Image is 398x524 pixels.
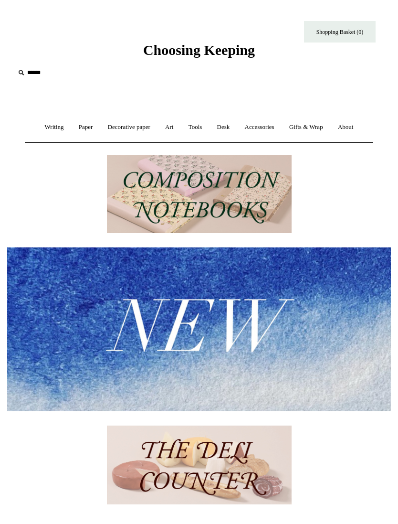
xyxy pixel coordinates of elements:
a: Decorative paper [101,115,157,140]
a: Accessories [238,115,281,140]
a: Choosing Keeping [143,50,255,56]
img: 202302 Composition ledgers.jpg__PID:69722ee6-fa44-49dd-a067-31375e5d54ec [107,155,292,234]
a: Gifts & Wrap [283,115,330,140]
a: Desk [210,115,237,140]
a: Tools [182,115,209,140]
a: About [331,115,360,140]
a: Paper [72,115,100,140]
a: Writing [38,115,71,140]
img: The Deli Counter [107,426,292,504]
span: Choosing Keeping [143,42,255,58]
img: New.jpg__PID:f73bdf93-380a-4a35-bcfe-7823039498e1 [7,247,391,411]
a: Art [158,115,180,140]
a: Shopping Basket (0) [304,21,376,43]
